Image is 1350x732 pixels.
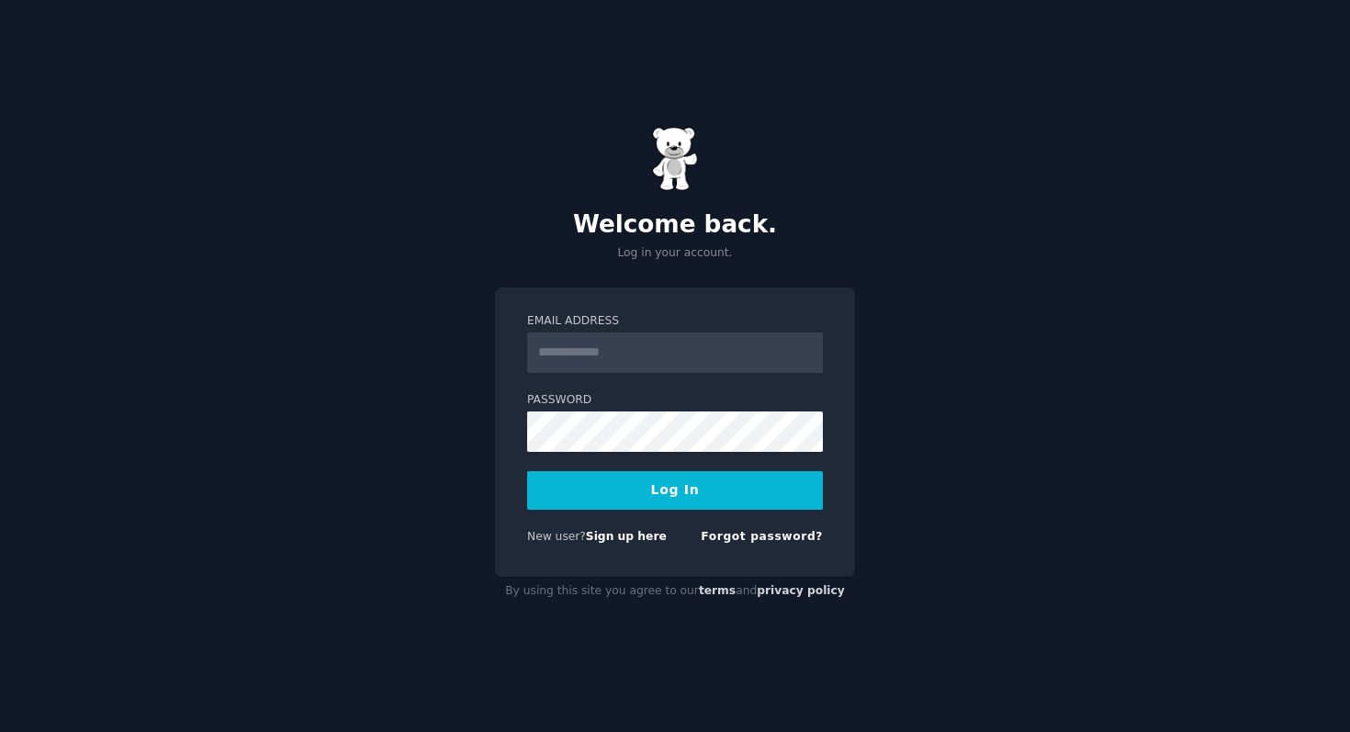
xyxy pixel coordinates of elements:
div: By using this site you agree to our and [495,577,855,606]
a: terms [699,584,736,597]
img: Gummy Bear [652,127,698,191]
a: Sign up here [586,530,667,543]
p: Log in your account. [495,245,855,262]
span: New user? [527,530,586,543]
h2: Welcome back. [495,210,855,240]
button: Log In [527,471,823,510]
label: Password [527,392,823,409]
a: privacy policy [757,584,845,597]
a: Forgot password? [701,530,823,543]
label: Email Address [527,313,823,330]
